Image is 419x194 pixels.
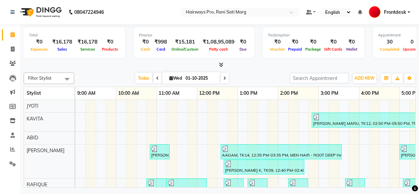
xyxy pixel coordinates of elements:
div: ₹0 [268,38,286,46]
a: 1:00 PM [238,88,259,98]
div: [PERSON_NAME], TK02, 10:50 AM-11:20 AM, MEN HAIR - HAIR CUT WITH MASTER STYLIST (₹350) [150,145,169,158]
span: Prepaid [286,47,304,52]
div: [PERSON_NAME] K, TK09, 12:40 PM-02:40 PM, Ola Plex - BELOW SHOULDER LENGTH (₹2500) [224,161,304,173]
div: CHAITYA GADA, TK10, 02:15 PM-02:45 PM, MEN HAIR - REGULAR SHAVE/TRIM (₹150) [289,179,307,192]
span: Wallet [344,47,359,52]
span: Petty cash [207,47,230,52]
span: Wed [168,76,184,81]
span: Filter Stylist [28,75,52,81]
input: Search Appointment [290,73,349,83]
span: Today [135,73,152,83]
span: JYOTI [27,103,38,109]
input: 2025-10-01 [184,73,217,83]
span: Due [238,47,248,52]
a: 4:00 PM [359,88,381,98]
div: Redemption [268,32,359,38]
span: Package [304,47,323,52]
div: ₹15,181 [170,38,200,46]
span: Frontdesk [384,9,406,16]
span: Expenses [29,47,50,52]
div: 30 [378,38,401,46]
div: ₹998 [152,38,170,46]
button: ADD NEW [353,74,376,83]
div: ₹0 [139,38,152,46]
span: Voucher [268,47,286,52]
span: ADD NEW [355,76,374,81]
div: Finance [139,32,249,38]
a: 2:00 PM [278,88,300,98]
div: ₹0 [304,38,323,46]
div: [PERSON_NAME], TK06, 12:40 PM-01:10 PM, MEN HAIR - REGULAR SHAVE/TRIM (₹150) [224,179,243,192]
div: [PERSON_NAME], TK07, 01:15 PM-01:45 PM, MEN HAIR - REGULAR SHAVE/TRIM (₹150) [248,179,267,192]
span: ABID [27,135,38,141]
div: ₹0 [237,38,249,46]
div: ₹0 [323,38,344,46]
a: 10:00 AM [116,88,141,98]
span: Sales [56,47,69,52]
span: Products [100,47,120,52]
span: [PERSON_NAME] [27,147,64,154]
a: 3:00 PM [319,88,340,98]
div: ₹16,178 [75,38,100,46]
span: Stylist [27,90,41,96]
img: Frontdesk [369,6,381,18]
div: ₹1,08,95,089 [200,38,237,46]
div: ₹0 [344,38,359,46]
div: [PERSON_NAME], TK17, 03:40 PM-04:10 PM, MEN HAIR - REGULAR SHAVE/TRIM (₹150) [346,179,364,192]
div: [PERSON_NAME], TK05, 11:15 AM-12:15 PM, MEN HAIR - HAIR CUT WITH SENIOR STYLIST (₹300),MEN HAIR -... [167,179,206,192]
div: ₹16,178 [50,38,75,46]
span: RAFIQUE [27,182,47,188]
a: 11:00 AM [157,88,181,98]
a: 12:00 PM [197,88,221,98]
div: ₹0 [100,38,120,46]
a: 9:00 AM [76,88,97,98]
div: [PERSON_NAME] M, TK01, 10:45 AM-11:15 AM, MEN HAIR - HAIR CUT WITH SENIOR STYLIST (₹300) [147,179,166,192]
div: Total [29,32,120,38]
span: KAVITA [27,116,43,122]
span: Card [155,47,167,52]
div: AAGAM, TK14, 12:35 PM-03:35 PM, MEN HAIR - ROOT DEEP HAIR FALL TREATMENT (₹1800),MEN HAIR - ROOT ... [221,145,341,158]
span: Gift Cards [323,47,344,52]
img: logo [17,3,63,22]
span: Completed [378,47,401,52]
b: 08047224946 [74,3,104,22]
div: ₹0 [29,38,50,46]
div: ₹0 [286,38,304,46]
span: Cash [139,47,152,52]
span: Online/Custom [170,47,200,52]
span: Services [79,47,97,52]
